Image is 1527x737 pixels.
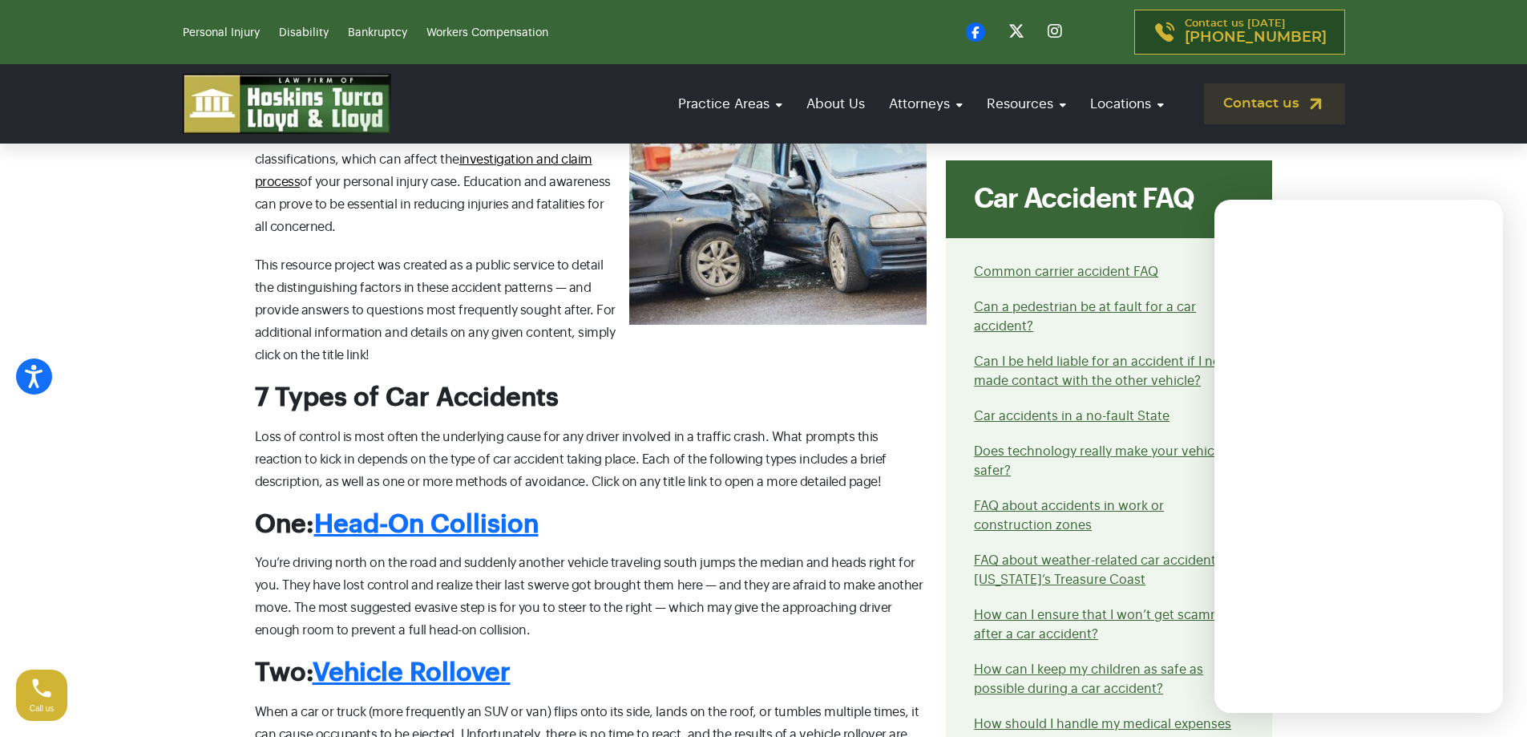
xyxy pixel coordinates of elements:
a: Car accidents in a no-fault State [974,410,1169,423]
h2: Two: [255,658,927,688]
p: Loss of control is most often the underlying cause for any driver involved in a traffic crash. Wh... [255,426,927,493]
a: Contact us [1204,83,1345,124]
a: Locations [1082,81,1172,127]
a: Resources [979,81,1074,127]
span: [PHONE_NUMBER] [1185,30,1327,46]
a: Contact us [DATE][PHONE_NUMBER] [1134,10,1345,55]
a: Can a pedestrian be at fault for a car accident? [974,301,1196,333]
a: Workers Compensation [426,27,548,38]
a: Vehicle Rollover [313,660,511,686]
a: FAQ about accidents in work or construction zones [974,500,1164,532]
p: You’re driving north on the road and suddenly another vehicle traveling south jumps the median an... [255,552,927,642]
a: Disability [279,27,329,38]
p: Contact us [DATE] [1185,18,1327,46]
a: FAQ about weather-related car accidents on [US_STATE]’s Treasure Coast [974,554,1242,586]
p: This resource project was created as a public service to detail the distinguishing factors in the... [255,254,927,366]
a: How can I ensure that I won’t get scammed after a car accident? [974,609,1238,641]
h2: 7 Types of Car Accidents [255,383,927,413]
a: How can I keep my children as safe as possible during a car accident? [974,663,1203,695]
a: Personal Injury [183,27,260,38]
a: Practice Areas [670,81,790,127]
a: About Us [798,81,873,127]
a: Bankruptcy [348,27,407,38]
span: Call us [30,704,55,713]
a: Can I be held liable for an accident if I never made contact with the other vehicle? [974,355,1239,387]
p: When it comes to types of car accidents there are several classifications, which can affect the o... [255,126,927,238]
a: Head-On Collision [314,512,539,537]
img: side-impact-collision [629,126,927,324]
a: Attorneys [881,81,971,127]
div: Car Accident FAQ [946,160,1272,238]
img: logo [183,74,391,134]
a: Does technology really make your vehicle safer? [974,445,1225,477]
h2: One: [255,509,927,540]
a: Common carrier accident FAQ [974,265,1158,278]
